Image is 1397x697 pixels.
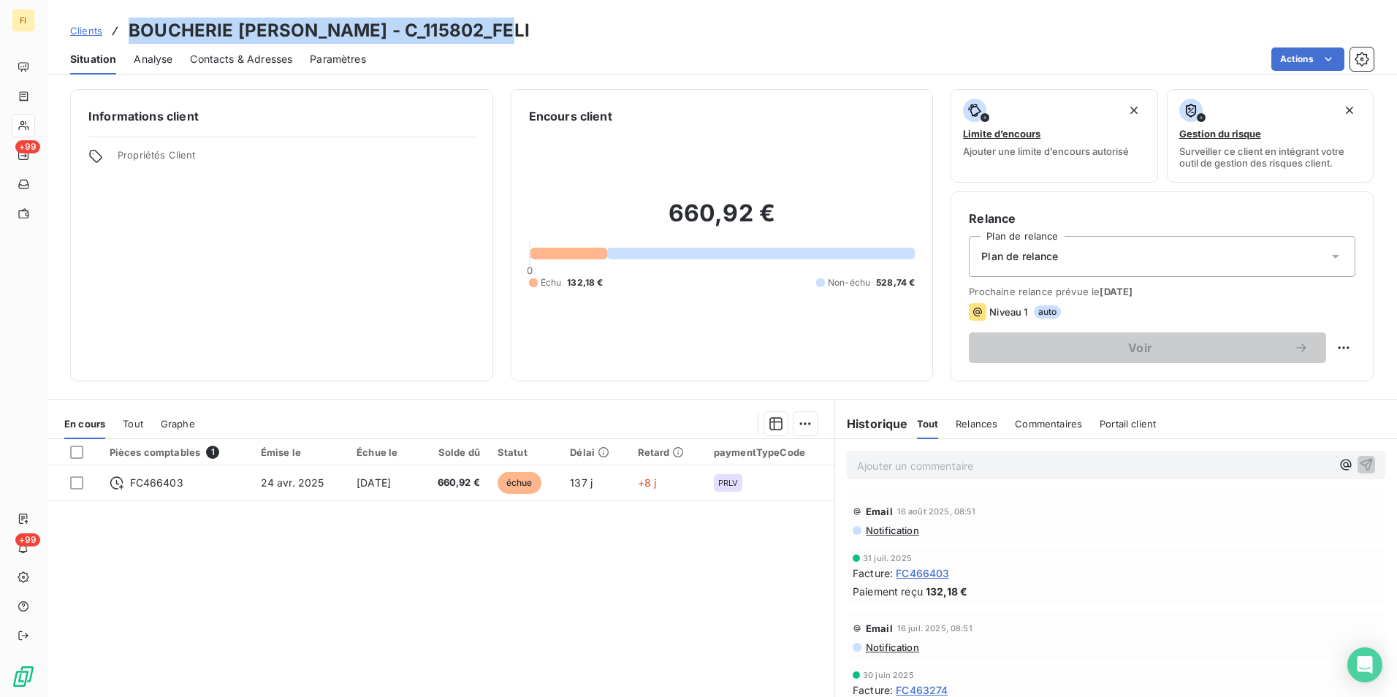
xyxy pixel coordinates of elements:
[310,52,366,66] span: Paramètres
[1179,145,1361,169] span: Surveiller ce client en intégrant votre outil de gestion des risques client.
[570,476,593,489] span: 137 j
[876,276,915,289] span: 528,74 €
[15,533,40,546] span: +99
[70,52,116,66] span: Situation
[12,9,35,32] div: FI
[15,140,40,153] span: +99
[261,476,324,489] span: 24 avr. 2025
[206,446,219,459] span: 1
[963,145,1129,157] span: Ajouter une limite d’encours autorisé
[986,342,1294,354] span: Voir
[567,276,603,289] span: 132,18 €
[357,446,408,458] div: Échue le
[527,264,533,276] span: 0
[863,671,914,679] span: 30 juin 2025
[853,584,923,599] span: Paiement reçu
[863,554,912,563] span: 31 juil. 2025
[498,446,552,458] div: Statut
[853,565,893,581] span: Facture :
[981,249,1058,264] span: Plan de relance
[570,446,620,458] div: Délai
[963,128,1040,140] span: Limite d’encours
[357,476,391,489] span: [DATE]
[12,665,35,688] img: Logo LeanPay
[864,525,919,536] span: Notification
[70,25,102,37] span: Clients
[926,584,967,599] span: 132,18 €
[64,418,105,430] span: En cours
[529,107,612,125] h6: Encours client
[123,418,143,430] span: Tout
[118,149,475,170] span: Propriétés Client
[1347,647,1382,682] div: Open Intercom Messenger
[638,476,657,489] span: +8 j
[1100,286,1133,297] span: [DATE]
[1015,418,1082,430] span: Commentaires
[134,52,172,66] span: Analyse
[897,624,972,633] span: 16 juil. 2025, 08:51
[161,418,195,430] span: Graphe
[866,622,893,634] span: Email
[638,446,696,458] div: Retard
[529,199,916,243] h2: 660,92 €
[1034,305,1062,319] span: auto
[714,446,826,458] div: paymentTypeCode
[426,446,480,458] div: Solde dû
[261,446,339,458] div: Émise le
[969,286,1355,297] span: Prochaine relance prévue le
[70,23,102,38] a: Clients
[1179,128,1261,140] span: Gestion du risque
[897,507,976,516] span: 16 août 2025, 08:51
[130,476,183,490] span: FC466403
[866,506,893,517] span: Email
[969,332,1326,363] button: Voir
[1167,89,1374,183] button: Gestion du risqueSurveiller ce client en intégrant votre outil de gestion des risques client.
[110,446,243,459] div: Pièces comptables
[190,52,292,66] span: Contacts & Adresses
[835,415,908,433] h6: Historique
[864,641,919,653] span: Notification
[88,107,475,125] h6: Informations client
[129,18,530,44] h3: BOUCHERIE [PERSON_NAME] - C_115802_FELI
[989,306,1027,318] span: Niveau 1
[1271,47,1344,71] button: Actions
[828,276,870,289] span: Non-échu
[498,472,541,494] span: échue
[541,276,562,289] span: Échu
[917,418,939,430] span: Tout
[1100,418,1156,430] span: Portail client
[956,418,997,430] span: Relances
[896,565,949,581] span: FC466403
[969,210,1355,227] h6: Relance
[718,479,739,487] span: PRLV
[426,476,480,490] span: 660,92 €
[951,89,1157,183] button: Limite d’encoursAjouter une limite d’encours autorisé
